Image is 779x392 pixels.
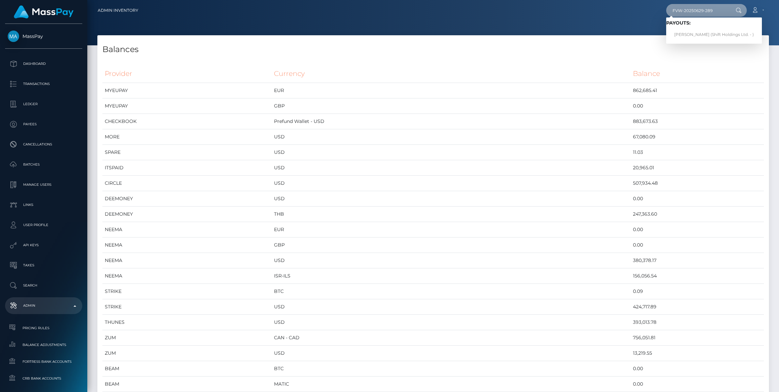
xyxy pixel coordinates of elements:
[5,257,82,274] a: Taxes
[8,200,80,210] p: Links
[8,79,80,89] p: Transactions
[666,4,729,17] input: Search...
[8,240,80,250] p: API Keys
[272,129,631,145] td: USD
[631,145,764,160] td: 11.03
[8,375,80,382] span: CRB Bank Accounts
[5,116,82,133] a: Payees
[631,114,764,129] td: 883,673.63
[5,96,82,113] a: Ledger
[102,361,272,377] td: BEAM
[272,64,631,83] th: Currency
[631,377,764,392] td: 0.00
[102,114,272,129] td: CHECKBOOK
[5,338,82,352] a: Balance Adjustments
[8,260,80,270] p: Taxes
[5,277,82,294] a: Search
[102,346,272,361] td: ZUM
[631,98,764,114] td: 0.00
[5,321,82,335] a: Pricing Rules
[5,371,82,386] a: CRB Bank Accounts
[631,315,764,330] td: 393,013.78
[102,268,272,284] td: NEEMA
[272,176,631,191] td: USD
[8,99,80,109] p: Ledger
[8,301,80,311] p: Admin
[631,284,764,299] td: 0.09
[8,160,80,170] p: Batches
[102,222,272,237] td: NEEMA
[5,197,82,213] a: Links
[272,284,631,299] td: BTC
[5,237,82,254] a: API Keys
[631,83,764,98] td: 862,685.41
[272,98,631,114] td: GBP
[631,253,764,268] td: 380,378.17
[631,129,764,145] td: 67,080.09
[8,341,80,349] span: Balance Adjustments
[102,44,764,55] h4: Balances
[272,207,631,222] td: THB
[102,284,272,299] td: STRIKE
[5,297,82,314] a: Admin
[631,346,764,361] td: 13,219.55
[272,237,631,253] td: GBP
[102,377,272,392] td: BEAM
[631,268,764,284] td: 156,056.54
[631,222,764,237] td: 0.00
[272,222,631,237] td: EUR
[98,3,138,17] a: Admin Inventory
[272,330,631,346] td: CAN - CAD
[5,76,82,92] a: Transactions
[272,160,631,176] td: USD
[272,253,631,268] td: USD
[272,361,631,377] td: BTC
[102,64,272,83] th: Provider
[102,253,272,268] td: NEEMA
[102,98,272,114] td: MYEUPAY
[8,358,80,365] span: Fortress Bank Accounts
[666,20,762,26] h6: Payouts:
[5,156,82,173] a: Batches
[102,315,272,330] td: THUNES
[272,83,631,98] td: EUR
[8,180,80,190] p: Manage Users
[631,160,764,176] td: 20,965.01
[102,129,272,145] td: MORE
[631,64,764,83] th: Balance
[631,237,764,253] td: 0.00
[272,377,631,392] td: MATIC
[5,176,82,193] a: Manage Users
[272,145,631,160] td: USD
[8,31,19,42] img: MassPay
[666,29,762,41] a: [PERSON_NAME] (Shift Holdings Ltd. - )
[102,145,272,160] td: SPARE
[102,176,272,191] td: CIRCLE
[102,83,272,98] td: MYEUPAY
[5,136,82,153] a: Cancellations
[102,207,272,222] td: DEEMONEY
[631,361,764,377] td: 0.00
[8,220,80,230] p: User Profile
[102,299,272,315] td: STRIKE
[272,299,631,315] td: USD
[8,280,80,291] p: Search
[272,114,631,129] td: Prefund Wallet - USD
[631,330,764,346] td: 756,051.81
[102,237,272,253] td: NEEMA
[631,207,764,222] td: 247,363.60
[5,354,82,369] a: Fortress Bank Accounts
[631,299,764,315] td: 424,717.89
[631,191,764,207] td: 0.00
[8,119,80,129] p: Payees
[5,33,82,39] span: MassPay
[5,217,82,233] a: User Profile
[272,315,631,330] td: USD
[102,160,272,176] td: ITSPAID
[14,5,74,18] img: MassPay Logo
[8,324,80,332] span: Pricing Rules
[272,268,631,284] td: ISR-ILS
[8,59,80,69] p: Dashboard
[102,330,272,346] td: ZUM
[272,191,631,207] td: USD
